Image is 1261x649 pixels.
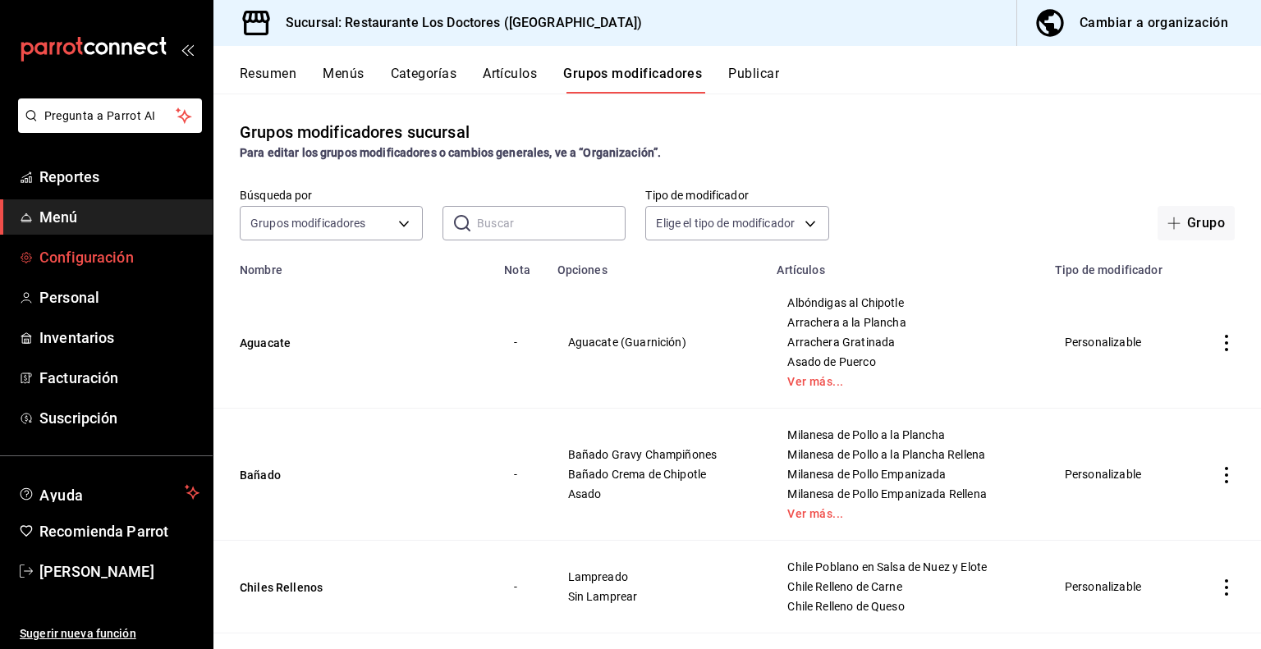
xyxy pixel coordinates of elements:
th: Nota [494,254,547,277]
span: Grupos modificadores [250,215,366,231]
button: open_drawer_menu [181,43,194,56]
span: Aguacate (Guarnición) [568,336,747,348]
button: Pregunta a Parrot AI [18,98,202,133]
td: - [494,277,547,409]
td: Personalizable [1045,541,1192,633]
a: Ver más... [787,508,1024,519]
span: Pregunta a Parrot AI [44,107,177,125]
span: Chile Relleno de Queso [787,601,1024,612]
input: Buscar [477,207,626,240]
td: Personalizable [1045,277,1192,409]
span: Milanesa de Pollo a la Plancha [787,429,1024,441]
th: Tipo de modificador [1045,254,1192,277]
span: Bañado Crema de Chipotle [568,468,747,480]
span: Menú [39,206,199,228]
span: Arrachera a la Plancha [787,317,1024,328]
span: Reportes [39,166,199,188]
div: Grupos modificadores sucursal [240,120,470,144]
button: Grupos modificadores [563,66,702,94]
a: Pregunta a Parrot AI [11,119,202,136]
span: Personal [39,286,199,309]
span: Ayuda [39,482,178,502]
span: [PERSON_NAME] [39,560,199,583]
button: Menús [323,66,364,94]
h3: Sucursal: Restaurante Los Doctores ([GEOGRAPHIC_DATA]) [273,13,642,33]
button: Categorías [391,66,457,94]
span: Lampreado [568,571,747,583]
div: navigation tabs [240,66,1261,94]
span: Inventarios [39,327,199,349]
span: Sugerir nueva función [20,625,199,642]
span: Chile Relleno de Carne [787,581,1024,592]
button: Chiles Rellenos [240,579,437,596]
td: - [494,541,547,633]
span: Milanesa de Pollo Empanizada [787,468,1024,480]
button: actions [1218,467,1235,483]
label: Tipo de modificador [645,190,828,201]
span: Elige el tipo de modificador [656,215,795,231]
label: Búsqueda por [240,190,423,201]
button: actions [1218,335,1235,351]
span: Asado de Puerco [787,356,1024,368]
span: Chile Poblano en Salsa de Nuez y Elote [787,561,1024,573]
span: Milanesa de Pollo a la Plancha Rellena [787,449,1024,460]
button: Aguacate [240,335,437,351]
button: Resumen [240,66,296,94]
span: Bañado Gravy Champiñones [568,449,747,460]
strong: Para editar los grupos modificadores o cambios generales, ve a “Organización”. [240,146,661,159]
button: Artículos [483,66,537,94]
span: Suscripción [39,407,199,429]
button: Bañado [240,467,437,483]
span: Facturación [39,367,199,389]
td: - [494,409,547,541]
span: Milanesa de Pollo Empanizada Rellena [787,488,1024,500]
span: Arrachera Gratinada [787,336,1024,348]
span: Recomienda Parrot [39,520,199,542]
span: Albóndigas al Chipotle [787,297,1024,309]
th: Artículos [767,254,1044,277]
td: Personalizable [1045,409,1192,541]
th: Nombre [213,254,494,277]
button: actions [1218,579,1235,596]
button: Publicar [728,66,779,94]
button: Grupo [1158,206,1235,240]
span: Configuración [39,246,199,268]
span: Asado [568,488,747,500]
th: Opciones [548,254,768,277]
div: Cambiar a organización [1080,11,1228,34]
span: Sin Lamprear [568,591,747,602]
a: Ver más... [787,376,1024,387]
